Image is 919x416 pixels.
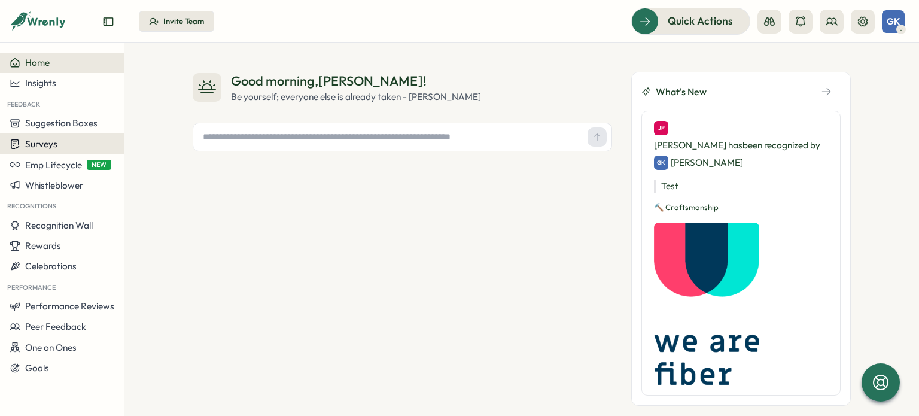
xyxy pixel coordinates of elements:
[654,155,743,170] div: [PERSON_NAME]
[102,16,114,28] button: Expand sidebar
[887,16,900,26] span: GK
[658,123,665,133] span: JP
[25,77,56,89] span: Insights
[163,16,204,27] div: Invite Team
[25,300,114,312] span: Performance Reviews
[139,11,214,32] button: Invite Team
[25,180,83,191] span: Whistleblower
[656,84,707,99] span: What's New
[668,13,733,29] span: Quick Actions
[25,240,61,251] span: Rewards
[25,321,86,332] span: Peer Feedback
[25,57,50,68] span: Home
[25,362,49,374] span: Goals
[25,342,77,353] span: One on Ones
[657,158,665,168] span: GK
[25,260,77,272] span: Celebrations
[231,72,481,90] div: Good morning , [PERSON_NAME] !
[654,223,759,385] img: Recognition Image
[25,117,98,129] span: Suggestion Boxes
[25,138,57,150] span: Surveys
[25,159,82,171] span: Emp Lifecycle
[231,90,481,104] div: Be yourself; everyone else is already taken - [PERSON_NAME]
[654,202,828,213] p: 🔨 Craftsmanship
[654,121,828,170] div: [PERSON_NAME] has been recognized by
[654,180,828,193] p: Test
[882,10,905,33] button: GK
[25,220,93,231] span: Recognition Wall
[631,8,750,34] button: Quick Actions
[87,160,111,170] span: NEW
